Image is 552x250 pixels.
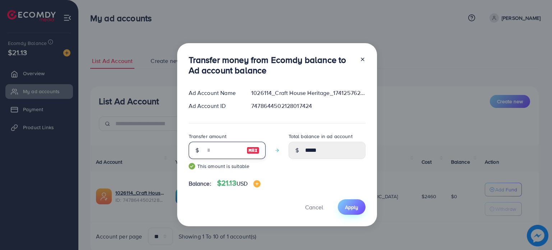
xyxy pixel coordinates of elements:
span: Apply [345,204,358,211]
div: 1026114_Craft House Heritage_1741257625124 [245,89,371,97]
img: image [253,180,261,187]
img: image [247,146,259,155]
span: Cancel [305,203,323,211]
span: Balance: [189,179,211,188]
label: Transfer amount [189,133,226,140]
h3: Transfer money from Ecomdy balance to Ad account balance [189,55,354,76]
div: 7478644502128017424 [245,102,371,110]
h4: $21.13 [217,179,261,188]
small: This amount is suitable [189,163,266,170]
button: Apply [338,199,365,215]
img: guide [189,163,195,169]
span: USD [236,179,248,187]
div: Ad Account ID [183,102,246,110]
div: Ad Account Name [183,89,246,97]
button: Cancel [296,199,332,215]
label: Total balance in ad account [289,133,353,140]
